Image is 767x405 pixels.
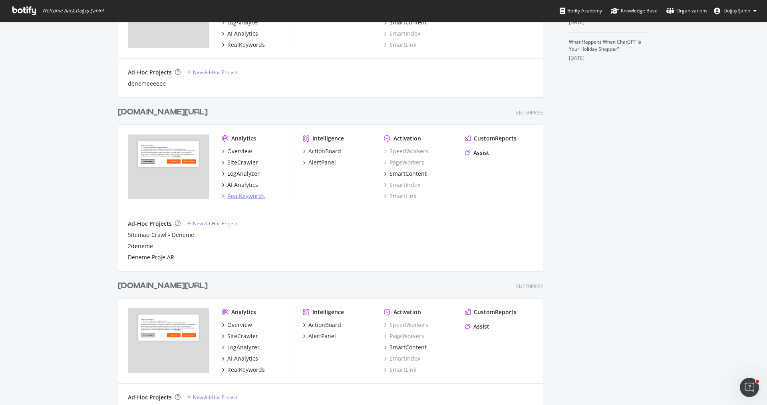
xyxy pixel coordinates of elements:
[118,106,208,118] div: [DOMAIN_NAME][URL]
[222,366,265,374] a: RealKeywords
[222,147,252,155] a: Overview
[465,134,517,142] a: CustomReports
[666,7,707,15] div: Organizations
[42,8,103,14] span: Welcome back, Doğuş Şahin !
[227,321,252,329] div: Overview
[723,7,750,14] span: Doğuş Şahin
[128,393,172,401] div: Ad-Hoc Projects
[308,158,336,166] div: AlertPanel
[474,308,517,316] div: CustomReports
[303,147,341,155] a: ActionBoard
[707,4,763,17] button: Doğuş Şahin
[222,181,258,189] a: AI Analytics
[128,80,166,88] a: denemeeeeee
[303,321,341,329] a: ActionBoard
[384,41,416,49] a: SmartLink
[128,68,172,76] div: Ad-Hoc Projects
[474,134,517,142] div: CustomReports
[222,41,265,49] a: RealKeywords
[222,343,260,351] a: LogAnalyzer
[231,134,256,142] div: Analytics
[128,253,174,261] a: Deneme Proje AR
[222,192,265,200] a: RealKeywords
[222,158,258,166] a: SiteCrawler
[227,366,265,374] div: RealKeywords
[227,158,258,166] div: SiteCrawler
[128,231,194,239] a: Sitemap Crawl - Deneme
[227,343,260,351] div: LogAnalyzer
[187,394,237,401] a: New Ad-Hoc Project
[193,69,237,76] div: New Ad-Hoc Project
[128,308,209,373] img: trendyol.com/en
[303,158,336,166] a: AlertPanel
[312,308,344,316] div: Intelligence
[384,18,427,26] a: SmartContent
[118,280,211,292] a: [DOMAIN_NAME][URL]
[227,41,265,49] div: RealKeywords
[128,242,153,250] div: 2deneme
[128,220,172,228] div: Ad-Hoc Projects
[227,170,260,178] div: LogAnalyzer
[465,308,517,316] a: CustomReports
[389,343,427,351] div: SmartContent
[569,19,649,26] div: [DATE]
[384,355,420,363] a: SmartIndex
[312,134,344,142] div: Intelligence
[384,170,427,178] a: SmartContent
[222,332,258,340] a: SiteCrawler
[384,192,416,200] a: SmartLink
[389,18,427,26] div: SmartContent
[222,355,258,363] a: AI Analytics
[118,280,208,292] div: [DOMAIN_NAME][URL]
[227,181,258,189] div: AI Analytics
[128,134,209,199] img: trendyol.com/ar
[227,147,252,155] div: Overview
[465,323,489,331] a: Assist
[740,378,759,397] iframe: Intercom live chat
[384,30,420,38] a: SmartIndex
[187,69,237,76] a: New Ad-Hoc Project
[384,147,428,155] a: SpeedWorkers
[222,321,252,329] a: Overview
[473,323,489,331] div: Assist
[308,321,341,329] div: ActionBoard
[384,332,424,340] a: PageWorkers
[393,134,421,142] div: Activation
[384,158,424,166] a: PageWorkers
[222,18,260,26] a: LogAnalyzer
[227,30,258,38] div: AI Analytics
[389,170,427,178] div: SmartContent
[303,332,336,340] a: AlertPanel
[231,308,256,316] div: Analytics
[560,7,602,15] div: Botify Academy
[516,283,543,290] div: Enterprise
[308,332,336,340] div: AlertPanel
[227,18,260,26] div: LogAnalyzer
[384,343,427,351] a: SmartContent
[222,30,258,38] a: AI Analytics
[465,149,489,157] a: Assist
[227,332,258,340] div: SiteCrawler
[227,192,265,200] div: RealKeywords
[222,170,260,178] a: LogAnalyzer
[384,181,420,189] a: SmartIndex
[384,366,416,374] a: SmartLink
[611,7,658,15] div: Knowledge Base
[193,394,237,401] div: New Ad-Hoc Project
[227,355,258,363] div: AI Analytics
[384,321,428,329] a: SpeedWorkers
[473,149,489,157] div: Assist
[569,54,649,62] div: [DATE]
[308,147,341,155] div: ActionBoard
[393,308,421,316] div: Activation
